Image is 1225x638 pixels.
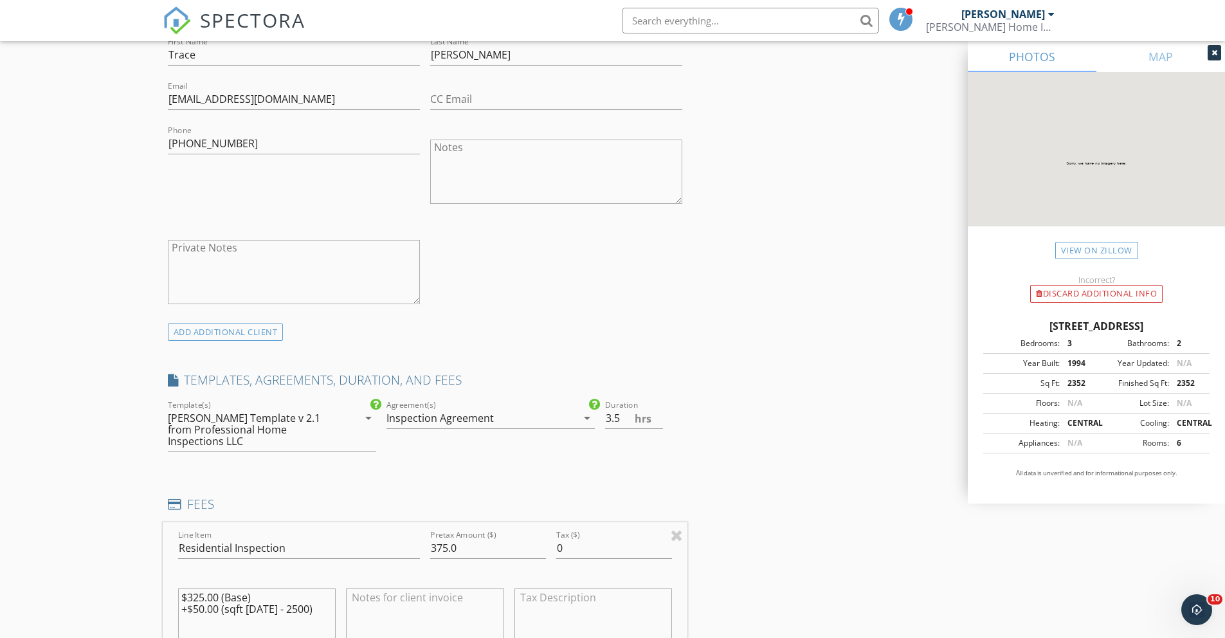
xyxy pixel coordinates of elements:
div: Finished Sq Ft: [1096,378,1169,389]
i: arrow_drop_down [579,410,595,426]
p: All data is unverified and for informational purposes only. [983,469,1210,478]
h4: TEMPLATES, AGREEMENTS, DURATION, AND FEES [168,372,683,388]
div: Heating: [987,417,1060,429]
div: Discard Additional info [1030,285,1163,303]
div: Rosario's Home Inspections LLC [926,21,1055,33]
div: Sq Ft: [987,378,1060,389]
a: PHOTOS [968,41,1096,72]
span: SPECTORA [200,6,305,33]
div: Year Built: [987,358,1060,369]
div: 2 [1169,338,1206,349]
a: View on Zillow [1055,242,1138,259]
div: Floors: [987,397,1060,409]
div: 6 [1169,437,1206,449]
img: streetview [968,72,1225,257]
div: CENTRAL [1060,417,1096,429]
h4: FEES [168,496,683,513]
div: Incorrect? [968,275,1225,285]
div: Appliances: [987,437,1060,449]
div: [PERSON_NAME] [961,8,1045,21]
a: MAP [1096,41,1225,72]
span: N/A [1067,397,1082,408]
span: N/A [1067,437,1082,448]
span: hrs [635,414,651,424]
span: 10 [1208,594,1222,605]
div: [STREET_ADDRESS] [983,318,1210,334]
div: 3 [1060,338,1096,349]
span: N/A [1177,397,1192,408]
img: The Best Home Inspection Software - Spectora [163,6,191,35]
div: Lot Size: [1096,397,1169,409]
div: Bedrooms: [987,338,1060,349]
div: ADD ADDITIONAL client [168,324,284,341]
span: N/A [1177,358,1192,369]
div: 1994 [1060,358,1096,369]
i: arrow_drop_down [361,410,376,426]
div: Inspection Agreement [386,412,494,424]
div: Bathrooms: [1096,338,1169,349]
div: 2352 [1169,378,1206,389]
div: Cooling: [1096,417,1169,429]
div: 2352 [1060,378,1096,389]
a: SPECTORA [163,17,305,44]
div: [PERSON_NAME] Template v 2.1 from Professional Home Inspections LLC [168,412,340,447]
input: 0.0 [605,408,663,429]
iframe: Intercom live chat [1181,594,1212,625]
div: Rooms: [1096,437,1169,449]
div: CENTRAL [1169,417,1206,429]
div: Year Updated: [1096,358,1169,369]
input: Search everything... [622,8,879,33]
